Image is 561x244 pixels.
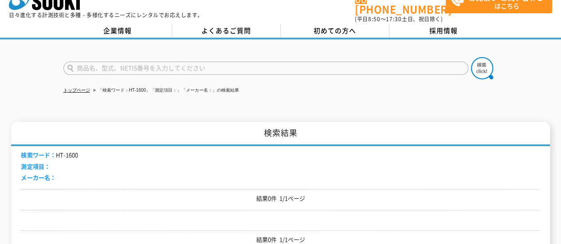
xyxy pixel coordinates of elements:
[21,151,78,160] li: HT-1600
[21,173,55,182] span: メーカー名：
[389,24,498,38] a: 採用情報
[368,15,381,23] span: 8:50
[63,88,90,93] a: トップページ
[63,62,468,75] input: 商品名、型式、NETIS番号を入力してください
[386,15,402,23] span: 17:30
[11,122,549,146] h1: 検索結果
[281,24,389,38] a: 初めての方へ
[314,26,356,35] span: 初めての方へ
[21,151,55,159] span: 検索ワード：
[9,12,203,18] p: 日々進化する計測技術と多種・多様化するニーズにレンタルでお応えします。
[21,162,50,170] span: 測定項目：
[355,15,443,23] span: (平日 ～ 土日、祝日除く)
[91,86,239,95] li: 「検索ワード：HT-1600」「測定項目：」「メーカー名：」の検索結果
[21,194,540,203] p: 結果0件 1/1ページ
[172,24,281,38] a: よくあるご質問
[471,57,493,79] img: btn_search.png
[63,24,172,38] a: 企業情報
